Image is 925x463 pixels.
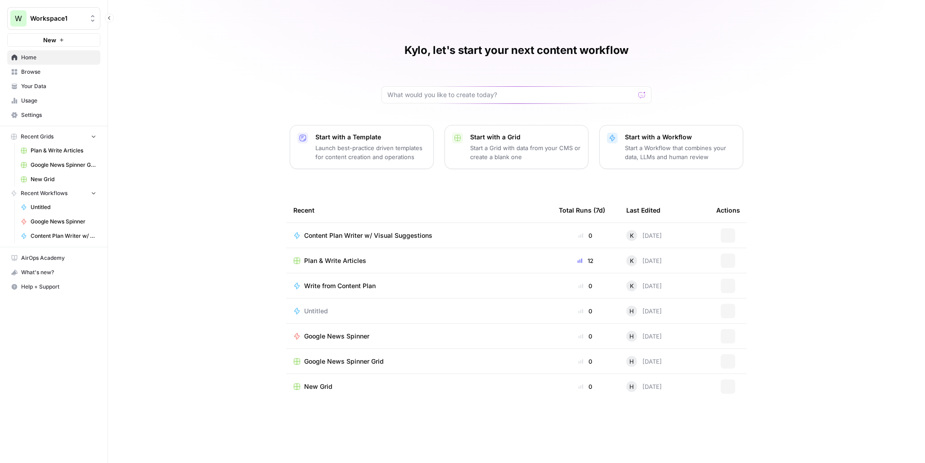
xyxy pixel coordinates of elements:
[7,130,100,143] button: Recent Grids
[31,161,96,169] span: Google News Spinner Grid
[7,93,100,108] a: Usage
[559,307,612,316] div: 0
[629,382,634,391] span: H
[31,218,96,226] span: Google News Spinner
[293,231,544,240] a: Content Plan Writer w/ Visual Suggestions
[7,187,100,200] button: Recent Workflows
[7,65,100,79] a: Browse
[293,307,544,316] a: Untitled
[290,125,434,169] button: Start with a TemplateLaunch best-practice driven templates for content creation and operations
[21,111,96,119] span: Settings
[31,175,96,183] span: New Grid
[31,203,96,211] span: Untitled
[625,143,736,161] p: Start a Workflow that combines your data, LLMs and human review
[559,198,605,223] div: Total Runs (7d)
[387,90,635,99] input: What would you like to create today?
[293,357,544,366] a: Google News Spinner Grid
[559,382,612,391] div: 0
[17,214,100,229] a: Google News Spinner
[293,281,544,290] a: Write from Content Plan
[599,125,743,169] button: Start with a WorkflowStart a Workflow that combines your data, LLMs and human review
[17,143,100,158] a: Plan & Write Articles
[559,357,612,366] div: 0
[559,256,612,265] div: 12
[7,50,100,65] a: Home
[43,36,56,45] span: New
[629,307,634,316] span: H
[626,198,660,223] div: Last Edited
[21,68,96,76] span: Browse
[626,280,662,291] div: [DATE]
[626,331,662,342] div: [DATE]
[17,172,100,187] a: New Grid
[30,14,85,23] span: Workspace1
[15,13,22,24] span: W
[304,256,366,265] span: Plan & Write Articles
[7,7,100,30] button: Workspace: Workspace1
[21,82,96,90] span: Your Data
[404,43,629,58] h1: Kylo, let's start your next content workflow
[21,189,67,197] span: Recent Workflows
[7,108,100,122] a: Settings
[625,133,736,142] p: Start with a Workflow
[7,265,100,280] button: What's new?
[445,125,588,169] button: Start with a GridStart a Grid with data from your CMS or create a blank one
[629,357,634,366] span: H
[315,133,426,142] p: Start with a Template
[470,143,581,161] p: Start a Grid with data from your CMS or create a blank one
[304,231,432,240] span: Content Plan Writer w/ Visual Suggestions
[626,381,662,392] div: [DATE]
[559,281,612,290] div: 0
[7,33,100,47] button: New
[7,251,100,265] a: AirOps Academy
[293,256,544,265] a: Plan & Write Articles
[304,357,384,366] span: Google News Spinner Grid
[304,307,328,316] span: Untitled
[21,254,96,262] span: AirOps Academy
[7,280,100,294] button: Help + Support
[559,231,612,240] div: 0
[304,332,369,341] span: Google News Spinner
[31,232,96,240] span: Content Plan Writer w/ Visual Suggestions
[630,256,634,265] span: K
[17,200,100,214] a: Untitled
[7,79,100,93] a: Your Data
[31,147,96,155] span: Plan & Write Articles
[293,198,544,223] div: Recent
[21,133,54,141] span: Recent Grids
[304,281,376,290] span: Write from Content Plan
[630,281,634,290] span: K
[626,230,662,241] div: [DATE]
[293,332,544,341] a: Google News Spinner
[626,356,662,367] div: [DATE]
[470,133,581,142] p: Start with a Grid
[21,53,96,62] span: Home
[716,198,740,223] div: Actions
[630,231,634,240] span: K
[17,158,100,172] a: Google News Spinner Grid
[21,283,96,291] span: Help + Support
[21,97,96,105] span: Usage
[17,229,100,243] a: Content Plan Writer w/ Visual Suggestions
[315,143,426,161] p: Launch best-practice driven templates for content creation and operations
[559,332,612,341] div: 0
[8,266,100,279] div: What's new?
[629,332,634,341] span: H
[304,382,332,391] span: New Grid
[626,306,662,316] div: [DATE]
[626,255,662,266] div: [DATE]
[293,382,544,391] a: New Grid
